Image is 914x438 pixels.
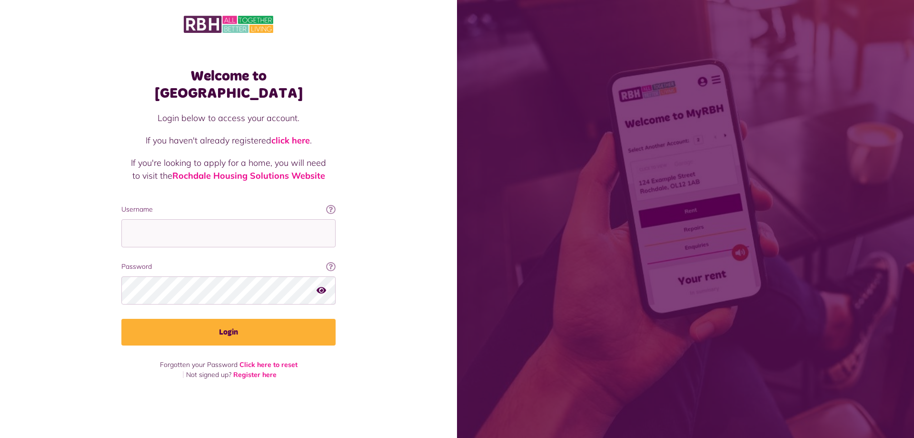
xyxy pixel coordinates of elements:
[121,204,336,214] label: Username
[131,112,326,124] p: Login below to access your account.
[121,262,336,272] label: Password
[172,170,325,181] a: Rochdale Housing Solutions Website
[131,134,326,147] p: If you haven't already registered .
[160,360,238,369] span: Forgotten your Password
[184,14,273,34] img: MyRBH
[121,319,336,346] button: Login
[121,68,336,102] h1: Welcome to [GEOGRAPHIC_DATA]
[271,135,310,146] a: click here
[186,370,231,379] span: Not signed up?
[239,360,298,369] a: Click here to reset
[233,370,277,379] a: Register here
[131,156,326,182] p: If you're looking to apply for a home, you will need to visit the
